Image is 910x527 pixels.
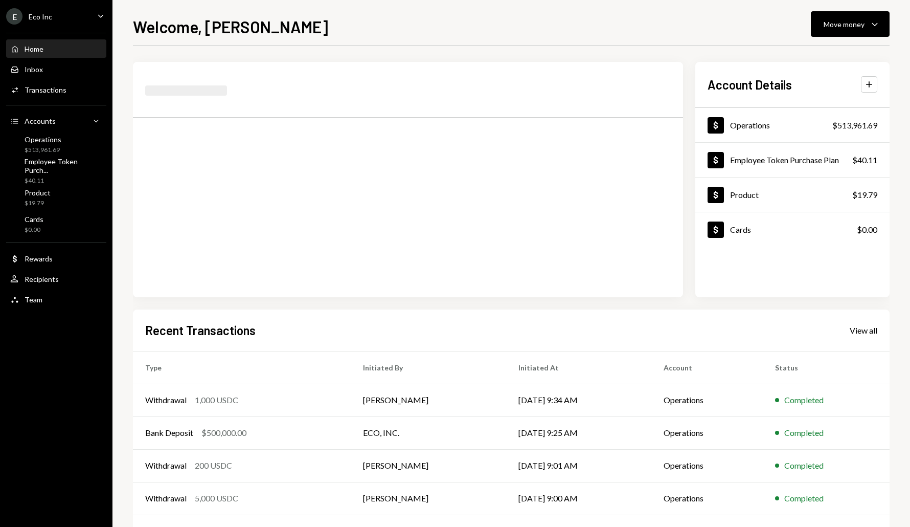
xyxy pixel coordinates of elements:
[857,224,877,236] div: $0.00
[6,270,106,288] a: Recipients
[6,132,106,157] a: Operations$513,961.69
[651,482,763,515] td: Operations
[351,384,507,416] td: [PERSON_NAME]
[506,416,651,449] td: [DATE] 9:25 AM
[695,212,890,247] a: Cards$0.00
[651,351,763,384] th: Account
[784,427,824,439] div: Completed
[29,12,52,21] div: Eco Inc
[25,85,66,94] div: Transactions
[201,427,246,439] div: $500,000.00
[351,416,507,449] td: ECO, INC.
[25,45,43,53] div: Home
[25,65,43,74] div: Inbox
[351,449,507,482] td: [PERSON_NAME]
[25,135,61,144] div: Operations
[25,275,59,283] div: Recipients
[195,492,238,504] div: 5,000 USDC
[145,427,193,439] div: Bank Deposit
[730,155,839,165] div: Employee Token Purchase Plan
[730,190,759,200] div: Product
[6,80,106,99] a: Transactions
[708,76,792,93] h2: Account Details
[6,249,106,268] a: Rewards
[506,449,651,482] td: [DATE] 9:01 AM
[784,459,824,472] div: Completed
[25,226,43,234] div: $0.00
[6,8,22,25] div: E
[145,322,256,339] h2: Recent Transactions
[6,60,106,78] a: Inbox
[25,215,43,224] div: Cards
[852,154,877,166] div: $40.11
[6,39,106,58] a: Home
[25,146,61,155] div: $513,961.69
[850,324,877,336] a: View all
[784,394,824,406] div: Completed
[763,351,890,384] th: Status
[506,384,651,416] td: [DATE] 9:34 AM
[695,108,890,142] a: Operations$513,961.69
[25,295,42,304] div: Team
[784,492,824,504] div: Completed
[145,492,187,504] div: Withdrawal
[25,188,51,197] div: Product
[25,199,51,208] div: $19.79
[145,459,187,472] div: Withdrawal
[824,19,864,30] div: Move money
[351,351,507,384] th: Initiated By
[25,117,56,125] div: Accounts
[133,16,328,37] h1: Welcome, [PERSON_NAME]
[695,178,890,212] a: Product$19.79
[695,143,890,177] a: Employee Token Purchase Plan$40.11
[730,225,751,234] div: Cards
[351,482,507,515] td: [PERSON_NAME]
[6,159,106,183] a: Employee Token Purch...$40.11
[195,459,232,472] div: 200 USDC
[6,212,106,236] a: Cards$0.00
[145,394,187,406] div: Withdrawal
[832,119,877,131] div: $513,961.69
[25,254,53,263] div: Rewards
[850,325,877,336] div: View all
[195,394,238,406] div: 1,000 USDC
[811,11,890,37] button: Move money
[506,351,651,384] th: Initiated At
[25,157,102,174] div: Employee Token Purch...
[6,185,106,210] a: Product$19.79
[133,351,351,384] th: Type
[6,112,106,130] a: Accounts
[651,449,763,482] td: Operations
[6,290,106,309] a: Team
[651,384,763,416] td: Operations
[852,189,877,201] div: $19.79
[651,416,763,449] td: Operations
[506,482,651,515] td: [DATE] 9:00 AM
[730,120,770,130] div: Operations
[25,177,102,185] div: $40.11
